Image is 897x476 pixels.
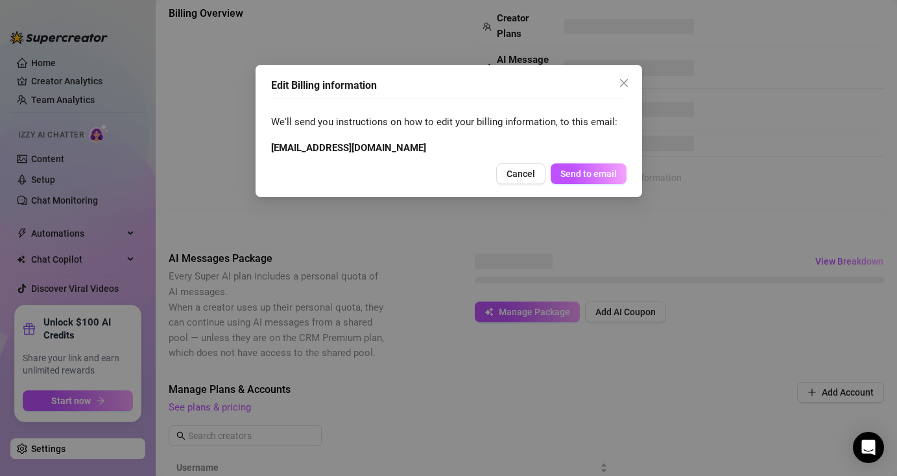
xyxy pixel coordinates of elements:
strong: [EMAIL_ADDRESS][DOMAIN_NAME] [271,142,426,154]
button: Close [614,73,634,93]
div: Open Intercom Messenger [853,432,884,463]
span: close [619,78,629,88]
span: Send to email [560,169,617,179]
button: Cancel [496,163,545,184]
span: Close [614,78,634,88]
span: Cancel [507,169,535,179]
span: We'll send you instructions on how to edit your billing information, to this email: [271,115,627,130]
div: Edit Billing information [271,78,627,93]
button: Send to email [551,163,627,184]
